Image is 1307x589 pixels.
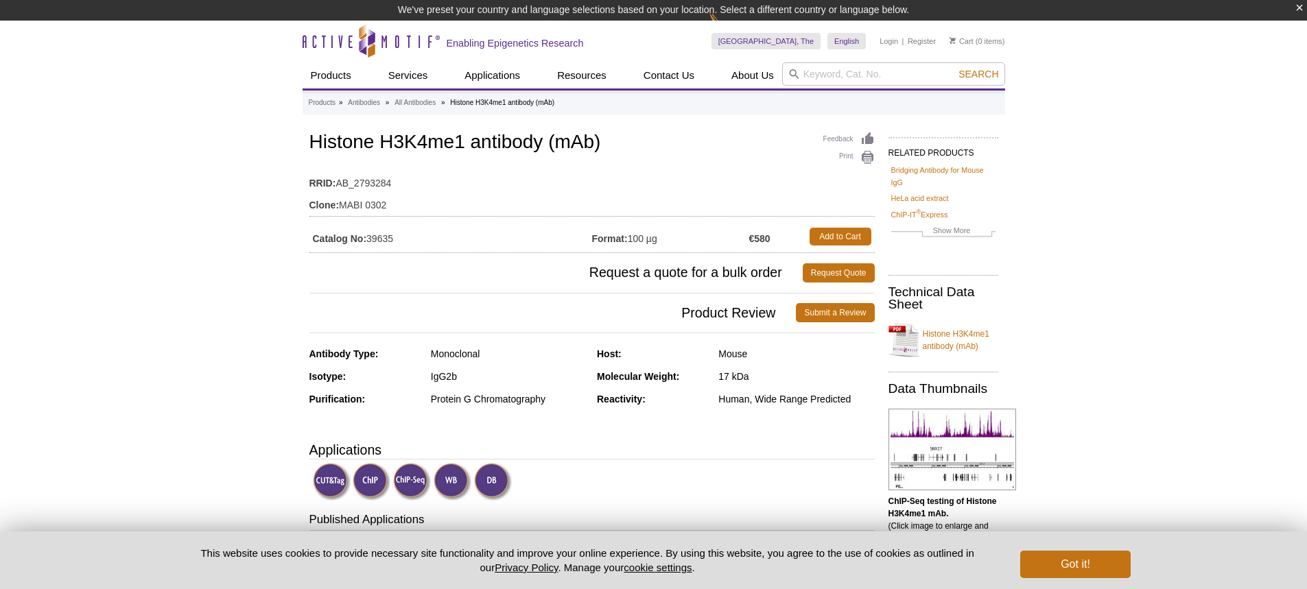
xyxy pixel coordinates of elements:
a: Register [908,36,936,46]
h3: Applications [309,440,875,460]
img: ChIP Validated [353,463,390,501]
li: | [902,33,904,49]
a: Cart [950,36,974,46]
button: Got it! [1020,551,1130,578]
sup: ® [917,208,921,215]
img: Change Here [709,10,745,43]
button: Search [954,68,1002,80]
li: Histone H3K4me1 antibody (mAb) [450,99,554,106]
strong: RRID: [309,177,336,189]
a: Products [309,97,335,109]
h2: Technical Data Sheet [888,286,998,311]
a: Bridging Antibody for Mouse IgG [891,164,996,189]
p: (Click image to enlarge and see details.) [888,495,998,544]
strong: Reactivity: [597,394,646,405]
li: » [441,99,445,106]
td: MABI 0302 [309,191,875,213]
strong: Host: [597,348,622,359]
a: HeLa acid extract [891,192,949,204]
td: AB_2793284 [309,169,875,191]
h2: Enabling Epigenetics Research [447,37,584,49]
a: All Antibodies [395,97,436,109]
strong: Isotype: [309,371,346,382]
img: Dot Blot Validated [474,463,512,501]
b: ChIP-Seq testing of Histone H3K4me1 mAb. [888,496,997,518]
strong: Clone: [309,199,340,211]
a: Histone H3K4me1 antibody (mAb) [888,320,998,361]
a: Resources [549,62,615,88]
img: ChIP-Seq Validated [393,463,431,501]
li: (0 items) [950,33,1005,49]
div: Mouse [718,348,874,360]
div: Monoclonal [431,348,587,360]
a: Submit a Review [796,303,874,322]
a: Add to Cart [810,228,871,245]
button: cookie settings [624,562,692,573]
h3: Published Applications [309,512,875,531]
a: Antibodies [348,97,380,109]
a: ChIP-IT®Express [891,208,948,221]
strong: Format: [592,232,628,245]
li: » [386,99,390,106]
span: Product Review [309,303,797,322]
div: Protein G Chromatography [431,393,587,405]
strong: Molecular Weight: [597,371,679,382]
h2: RELATED PRODUCTS [888,137,998,162]
a: Login [880,36,898,46]
span: Search [958,69,998,80]
a: Privacy Policy [495,562,558,573]
a: Contact Us [635,62,703,88]
img: Histone H3K4me1 antibody (mAb) tested by ChIP-Seq. [888,409,1016,490]
div: 17 kDa [718,370,874,383]
input: Keyword, Cat. No. [782,62,1005,86]
a: Services [380,62,436,88]
strong: Antibody Type: [309,348,379,359]
p: This website uses cookies to provide necessary site functionality and improve your online experie... [177,546,998,575]
strong: €580 [749,232,770,245]
a: English [827,33,866,49]
li: » [339,99,343,106]
a: Print [823,150,875,165]
img: Your Cart [950,37,956,44]
strong: Purification: [309,394,366,405]
a: Show More [891,224,996,240]
strong: Catalog No: [313,232,367,245]
div: IgG2b [431,370,587,383]
h1: Histone H3K4me1 antibody (mAb) [309,132,875,155]
td: 39635 [309,224,592,249]
span: Request a quote for a bulk order [309,263,803,283]
a: Products [303,62,360,88]
a: Request Quote [803,263,875,283]
a: [GEOGRAPHIC_DATA], The [711,33,821,49]
td: 100 µg [592,224,749,249]
img: CUT&Tag Validated [313,463,351,501]
img: Western Blot Validated [434,463,471,501]
a: Applications [456,62,528,88]
a: About Us [723,62,782,88]
a: Feedback [823,132,875,147]
div: Human, Wide Range Predicted [718,393,874,405]
h2: Data Thumbnails [888,383,998,395]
